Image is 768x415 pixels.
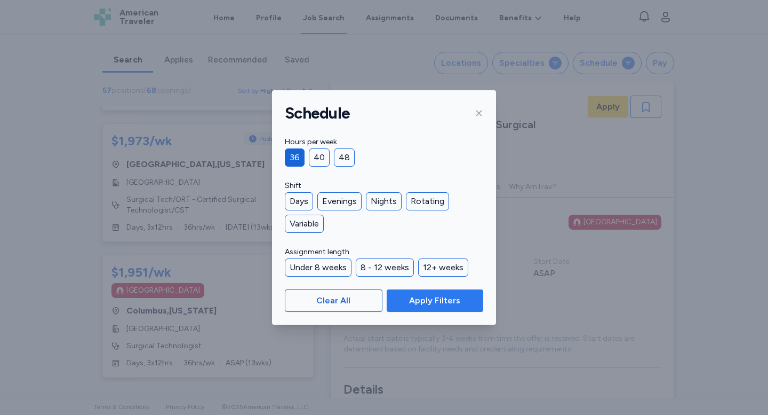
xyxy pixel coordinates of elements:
div: 40 [309,148,330,167]
div: Rotating [406,192,449,210]
span: Apply Filters [409,294,460,307]
button: Apply Filters [387,289,483,312]
label: Hours per week [285,136,483,148]
div: Variable [285,215,324,233]
label: Assignment length [285,246,483,259]
div: 48 [334,148,355,167]
div: 8 - 12 weeks [356,259,414,277]
span: Clear All [316,294,350,307]
div: Days [285,192,313,210]
label: Shift [285,179,483,192]
div: 12+ weeks [418,259,468,277]
div: Nights [366,192,402,210]
h1: Schedule [285,103,350,123]
div: Under 8 weeks [285,259,351,277]
div: 36 [285,148,305,167]
button: Clear All [285,289,382,312]
div: Evenings [317,192,362,210]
